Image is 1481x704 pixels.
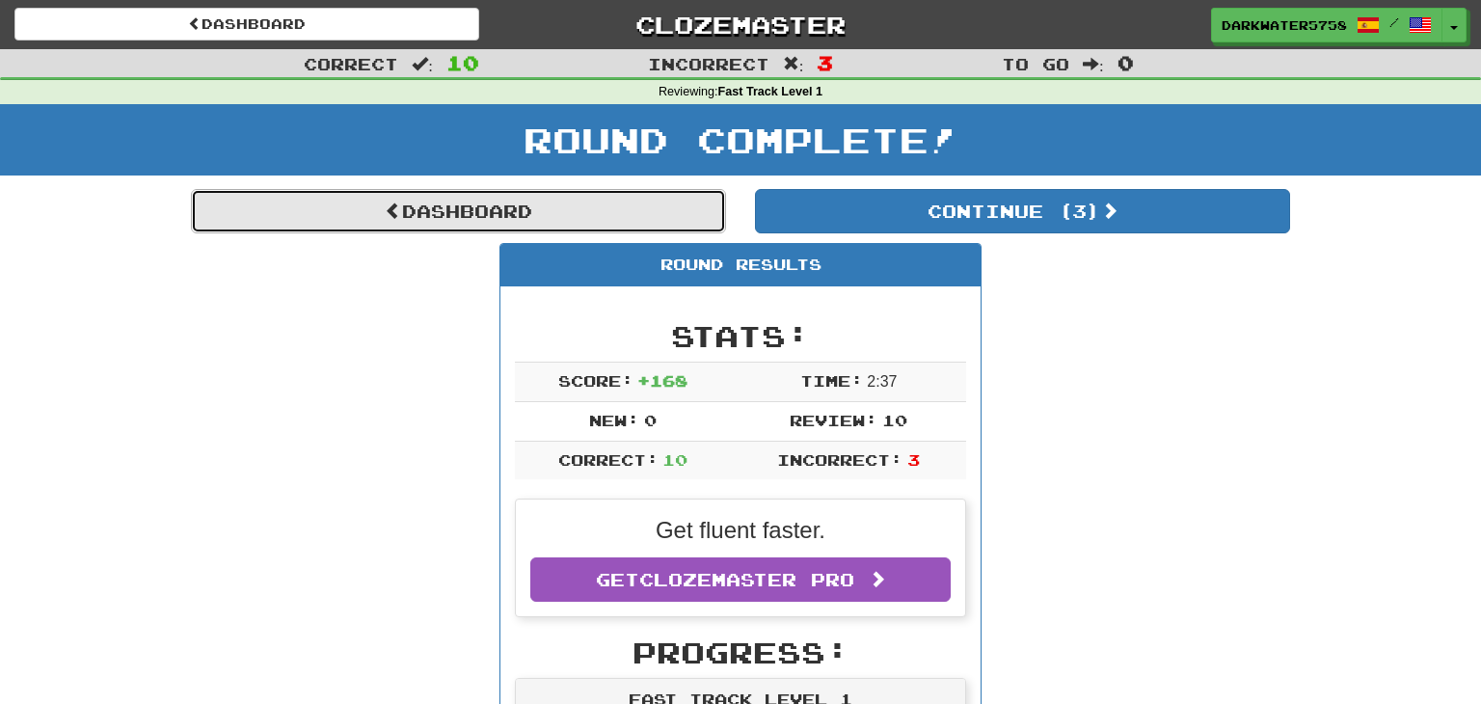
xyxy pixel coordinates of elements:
p: Get fluent faster. [530,514,951,547]
h1: Round Complete! [7,121,1474,159]
span: + 168 [637,371,687,390]
span: Incorrect: [777,450,902,469]
span: Correct [304,54,398,73]
h2: Progress: [515,636,966,668]
span: Review: [790,411,877,429]
span: New: [589,411,639,429]
span: 0 [644,411,657,429]
span: 2 : 37 [867,373,897,390]
span: DarkWater5758 [1222,16,1347,34]
span: / [1389,15,1399,29]
span: 10 [446,51,479,74]
span: : [783,56,804,72]
span: : [1083,56,1104,72]
span: 0 [1117,51,1134,74]
a: DarkWater5758 / [1211,8,1442,42]
span: 10 [662,450,687,469]
span: To go [1002,54,1069,73]
span: 3 [817,51,833,74]
strong: Fast Track Level 1 [718,85,823,98]
span: Time: [800,371,863,390]
span: 3 [907,450,920,469]
span: Incorrect [648,54,769,73]
span: Clozemaster Pro [639,569,854,590]
span: 10 [882,411,907,429]
span: Score: [558,371,633,390]
div: Round Results [500,244,981,286]
span: Correct: [558,450,659,469]
button: Continue (3) [755,189,1290,233]
a: Dashboard [14,8,479,41]
a: Dashboard [191,189,726,233]
a: Clozemaster [508,8,973,41]
span: : [412,56,433,72]
h2: Stats: [515,320,966,352]
a: GetClozemaster Pro [530,557,951,602]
